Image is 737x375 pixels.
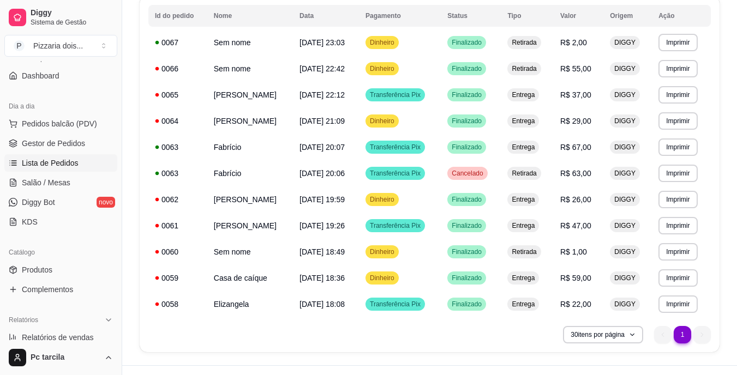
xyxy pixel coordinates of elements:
[368,195,397,204] span: Dinheiro
[299,247,345,256] span: [DATE] 18:49
[155,299,201,310] div: 0058
[658,269,697,287] button: Imprimir
[450,247,484,256] span: Finalizado
[299,117,345,125] span: [DATE] 21:09
[658,217,697,234] button: Imprimir
[299,195,345,204] span: [DATE] 19:59
[674,326,691,343] li: pagination item 1 active
[368,169,423,178] span: Transferência Pix
[368,64,397,73] span: Dinheiro
[22,158,79,168] span: Lista de Pedidos
[4,67,117,84] a: Dashboard
[441,5,501,27] th: Status
[207,108,293,134] td: [PERSON_NAME]
[612,247,638,256] span: DIGGY
[4,154,117,172] a: Lista de Pedidos
[658,165,697,182] button: Imprimir
[155,142,201,153] div: 0063
[563,326,643,343] button: 30itens por página
[4,98,117,115] div: Dia a dia
[33,40,83,51] div: Pizzaria dois ...
[450,274,484,282] span: Finalizado
[560,274,591,282] span: R$ 59,00
[22,197,55,208] span: Diggy Bot
[560,169,591,178] span: R$ 63,00
[450,38,484,47] span: Finalizado
[658,295,697,313] button: Imprimir
[31,18,113,27] span: Sistema de Gestão
[368,143,423,152] span: Transferência Pix
[207,5,293,27] th: Nome
[155,273,201,283] div: 0059
[4,281,117,298] a: Complementos
[207,213,293,239] td: [PERSON_NAME]
[207,186,293,213] td: [PERSON_NAME]
[560,64,591,73] span: R$ 55,00
[510,117,537,125] span: Entrega
[560,195,591,204] span: R$ 26,00
[612,221,638,230] span: DIGGY
[4,344,117,371] button: Pc tarcila
[155,168,201,179] div: 0063
[207,239,293,265] td: Sem nome
[368,274,397,282] span: Dinheiro
[4,35,117,57] button: Select a team
[450,64,484,73] span: Finalizado
[510,274,537,282] span: Entrega
[368,117,397,125] span: Dinheiro
[22,118,97,129] span: Pedidos balcão (PDV)
[510,221,537,230] span: Entrega
[4,244,117,261] div: Catálogo
[612,143,638,152] span: DIGGY
[658,34,697,51] button: Imprimir
[207,56,293,82] td: Sem nome
[649,320,716,349] nav: pagination navigation
[207,291,293,317] td: Elizangela
[450,221,484,230] span: Finalizado
[299,64,345,73] span: [DATE] 22:42
[560,38,587,47] span: R$ 2,00
[4,135,117,152] a: Gestor de Pedidos
[14,40,25,51] span: P
[450,90,484,99] span: Finalizado
[612,300,638,309] span: DIGGY
[658,138,697,156] button: Imprimir
[612,169,638,178] span: DIGGY
[4,213,117,231] a: KDS
[155,63,201,74] div: 0066
[22,332,94,343] span: Relatórios de vendas
[368,90,423,99] span: Transferência Pix
[299,38,345,47] span: [DATE] 23:03
[658,60,697,77] button: Imprimir
[299,90,345,99] span: [DATE] 22:12
[510,247,538,256] span: Retirada
[4,261,117,279] a: Produtos
[560,300,591,309] span: R$ 22,00
[207,134,293,160] td: Fabrício
[22,138,85,149] span: Gestor de Pedidos
[299,169,345,178] span: [DATE] 20:06
[560,247,587,256] span: R$ 1,00
[658,191,697,208] button: Imprimir
[501,5,553,27] th: Tipo
[4,4,117,31] a: DiggySistema de Gestão
[299,300,345,309] span: [DATE] 18:08
[22,70,59,81] span: Dashboard
[155,194,201,205] div: 0062
[612,117,638,125] span: DIGGY
[22,216,38,227] span: KDS
[510,169,538,178] span: Retirada
[207,160,293,186] td: Fabrício
[560,90,591,99] span: R$ 37,00
[22,264,52,275] span: Produtos
[155,89,201,100] div: 0065
[148,5,207,27] th: Id do pedido
[554,5,603,27] th: Valor
[4,115,117,132] button: Pedidos balcão (PDV)
[510,300,537,309] span: Entrega
[4,174,117,191] a: Salão / Mesas
[4,329,117,346] a: Relatórios de vendas
[155,37,201,48] div: 0067
[155,220,201,231] div: 0061
[359,5,441,27] th: Pagamento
